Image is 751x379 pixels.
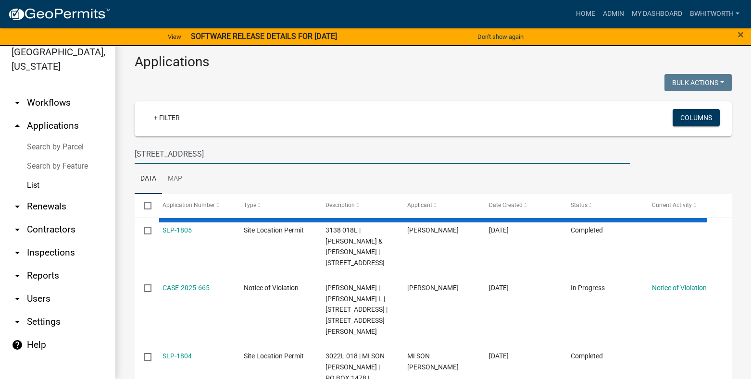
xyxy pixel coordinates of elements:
[135,144,630,164] input: Search for applications
[474,29,527,45] button: Don't show again
[153,194,235,217] datatable-header-cell: Application Number
[571,284,605,292] span: In Progress
[12,120,23,132] i: arrow_drop_up
[571,352,603,360] span: Completed
[489,226,509,234] span: 10/06/2025
[628,5,686,23] a: My Dashboard
[12,270,23,281] i: arrow_drop_down
[162,164,188,195] a: Map
[325,226,385,267] span: 3138 018L | DAVID & BETH KRIER | 1640 EAST NEW HOPE RD
[12,293,23,305] i: arrow_drop_down
[135,54,732,70] h3: Applications
[163,202,215,208] span: Application Number
[163,226,192,234] a: SLP-1805
[164,29,185,45] a: View
[244,202,256,208] span: Type
[738,29,744,40] button: Close
[599,5,628,23] a: Admin
[316,194,398,217] datatable-header-cell: Description
[135,164,162,195] a: Data
[398,194,480,217] datatable-header-cell: Applicant
[146,109,188,126] a: + Filter
[686,5,743,23] a: BWhitworth
[235,194,316,217] datatable-header-cell: Type
[480,194,562,217] datatable-header-cell: Date Created
[407,352,459,371] span: MI SON WATTS
[191,32,337,41] strong: SOFTWARE RELEASE DETAILS FOR [DATE]
[244,284,299,292] span: Notice of Violation
[407,284,459,292] span: Art Wlochowski
[664,74,732,91] button: Bulk Actions
[407,202,432,208] span: Applicant
[12,247,23,258] i: arrow_drop_down
[652,284,707,292] a: Notice of Violation
[12,224,23,235] i: arrow_drop_down
[489,202,523,208] span: Date Created
[12,316,23,328] i: arrow_drop_down
[12,201,23,212] i: arrow_drop_down
[12,339,23,351] i: help
[244,226,304,234] span: Site Location Permit
[571,202,588,208] span: Status
[489,284,509,292] span: 10/03/2025
[325,202,355,208] span: Description
[489,352,509,360] span: 10/03/2025
[643,194,725,217] datatable-header-cell: Current Activity
[163,284,210,292] a: CASE-2025-665
[407,226,459,234] span: DAVE KRIER
[571,226,603,234] span: Completed
[12,97,23,109] i: arrow_drop_down
[738,28,744,41] span: ×
[652,202,692,208] span: Current Activity
[163,352,192,360] a: SLP-1804
[561,194,643,217] datatable-header-cell: Status
[135,194,153,217] datatable-header-cell: Select
[673,109,720,126] button: Columns
[325,284,388,335] span: THOMAS G CROOMS | CROOMS MARSHA L | 115 DESIRABLE LANE | PERRY, GA 31069 | 800 ABBOTT MILL RD
[244,352,304,360] span: Site Location Permit
[572,5,599,23] a: Home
